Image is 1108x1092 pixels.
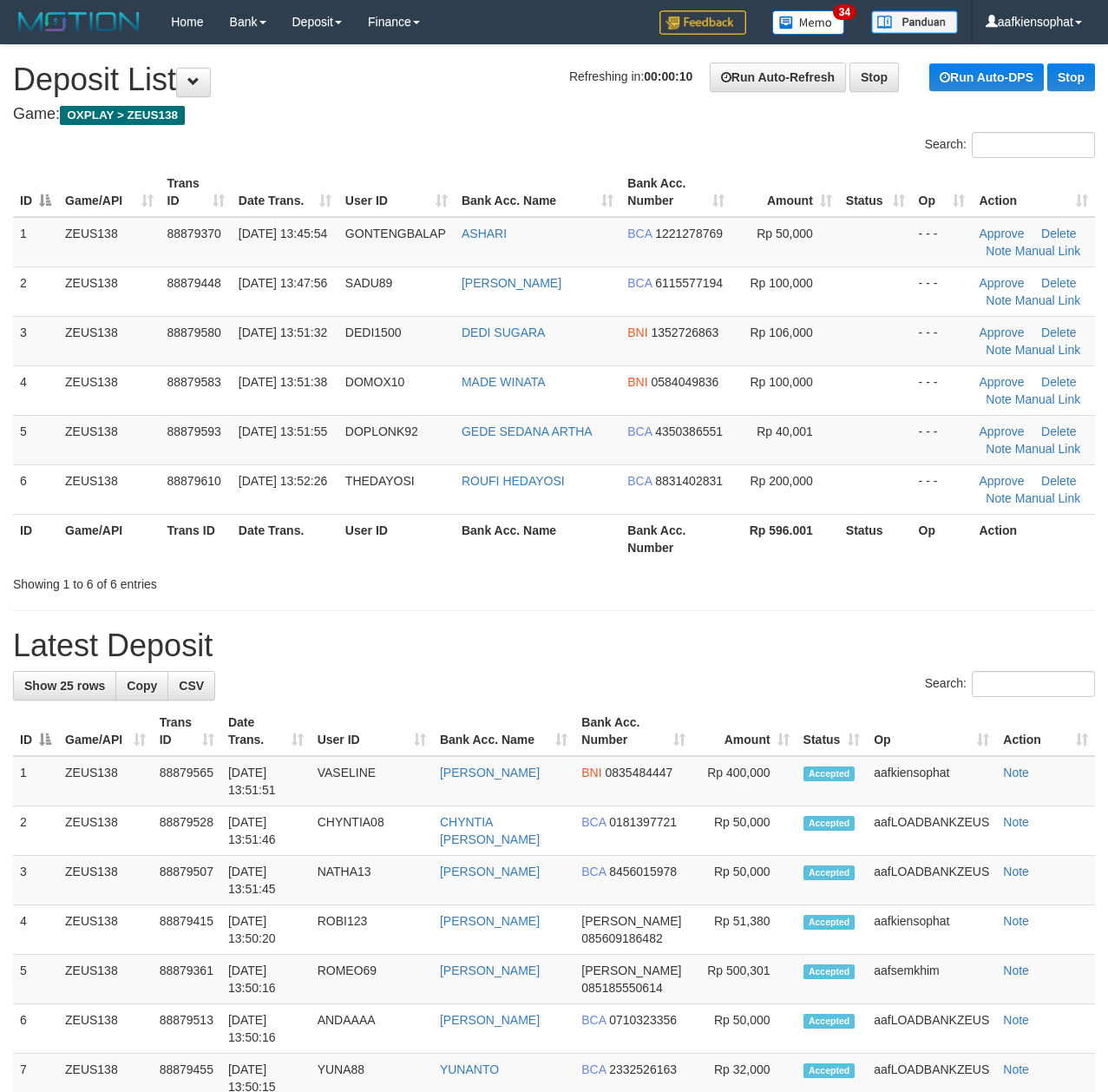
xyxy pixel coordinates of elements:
[1015,442,1081,456] a: Manual Link
[221,756,311,806] td: [DATE] 13:51:51
[239,276,327,290] span: [DATE] 13:47:56
[338,168,455,217] th: User ID: activate to sort column ascending
[13,464,58,514] td: 6
[692,856,796,905] td: Rp 50,000
[311,756,433,806] td: VASELINE
[986,293,1012,307] a: Note
[58,266,161,316] td: ZEUS138
[581,1013,606,1027] span: BCA
[986,392,1012,406] a: Note
[574,707,692,756] th: Bank Acc. Number: activate to sort column ascending
[13,9,145,35] img: MOTION_logo.png
[58,217,161,267] td: ZEUS138
[179,679,204,693] span: CSV
[986,491,1012,505] a: Note
[912,316,973,365] td: - - -
[627,424,652,438] span: BCA
[1003,815,1029,829] a: Note
[772,10,845,35] img: Button%20Memo.svg
[1047,63,1095,91] a: Stop
[232,168,338,217] th: Date Trans.: activate to sort column ascending
[221,806,311,856] td: [DATE] 13:51:46
[13,168,58,217] th: ID: activate to sort column descending
[803,1014,856,1029] span: Accepted
[440,865,540,878] a: [PERSON_NAME]
[581,931,662,945] span: Copy 085609186482 to clipboard
[996,707,1095,756] th: Action: activate to sort column ascending
[731,514,839,563] th: Rp 596.001
[239,227,327,240] span: [DATE] 13:45:54
[581,1062,606,1076] span: BCA
[153,1004,221,1054] td: 88879513
[609,1013,677,1027] span: Copy 0710323356 to clipboard
[655,276,723,290] span: Copy 6115577194 to clipboard
[161,514,232,563] th: Trans ID
[115,671,168,701] a: Copy
[13,905,58,955] td: 4
[1015,343,1081,357] a: Manual Link
[1041,276,1076,290] a: Delete
[972,168,1095,217] th: Action: activate to sort column ascending
[867,856,996,905] td: aafLOADBANKZEUS
[972,514,1095,563] th: Action
[757,227,813,240] span: Rp 50,000
[167,671,215,701] a: CSV
[58,756,153,806] td: ZEUS138
[581,766,601,780] span: BNI
[1015,392,1081,406] a: Manual Link
[710,62,846,92] a: Run Auto-Refresh
[153,905,221,955] td: 88879415
[627,227,652,240] span: BCA
[925,671,1095,697] label: Search:
[581,964,681,977] span: [PERSON_NAME]
[462,326,545,339] a: DEDI SUGARA
[833,4,856,20] span: 34
[986,343,1012,357] a: Note
[912,266,973,316] td: - - -
[1015,491,1081,505] a: Manual Link
[803,816,856,831] span: Accepted
[912,464,973,514] td: - - -
[161,168,232,217] th: Trans ID: activate to sort column ascending
[153,756,221,806] td: 88879565
[912,217,973,267] td: - - -
[440,815,540,846] a: CHYNTIA [PERSON_NAME]
[692,756,796,806] td: Rp 400,000
[803,1063,856,1078] span: Accepted
[232,514,338,563] th: Date Trans.
[13,569,449,593] div: Showing 1 to 6 of 6 entries
[221,856,311,905] td: [DATE] 13:51:45
[867,806,996,856] td: aafLOADBANKZEUS
[462,227,507,240] a: ASHARI
[652,375,719,389] span: Copy 0584049836 to clipboard
[655,424,723,438] span: Copy 4350386551 to clipboard
[692,1004,796,1054] td: Rp 50,000
[311,806,433,856] td: CHYNTIA08
[13,62,1095,97] h1: Deposit List
[1015,244,1081,258] a: Manual Link
[167,474,221,488] span: 88879610
[58,464,161,514] td: ZEUS138
[221,955,311,1004] td: [DATE] 13:50:16
[1041,424,1076,438] a: Delete
[13,415,58,464] td: 5
[867,756,996,806] td: aafkiensophat
[925,132,1095,158] label: Search:
[13,1004,58,1054] td: 6
[839,514,912,563] th: Status
[803,865,856,880] span: Accepted
[929,63,1044,91] a: Run Auto-DPS
[986,442,1012,456] a: Note
[655,474,723,488] span: Copy 8831402831 to clipboard
[692,905,796,955] td: Rp 51,380
[912,168,973,217] th: Op: activate to sort column ascending
[440,1013,540,1027] a: [PERSON_NAME]
[58,1004,153,1054] td: ZEUS138
[239,375,327,389] span: [DATE] 13:51:38
[239,424,327,438] span: [DATE] 13:51:55
[221,1004,311,1054] td: [DATE] 13:50:16
[13,856,58,905] td: 3
[1041,227,1076,240] a: Delete
[221,707,311,756] th: Date Trans.: activate to sort column ascending
[627,276,652,290] span: BCA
